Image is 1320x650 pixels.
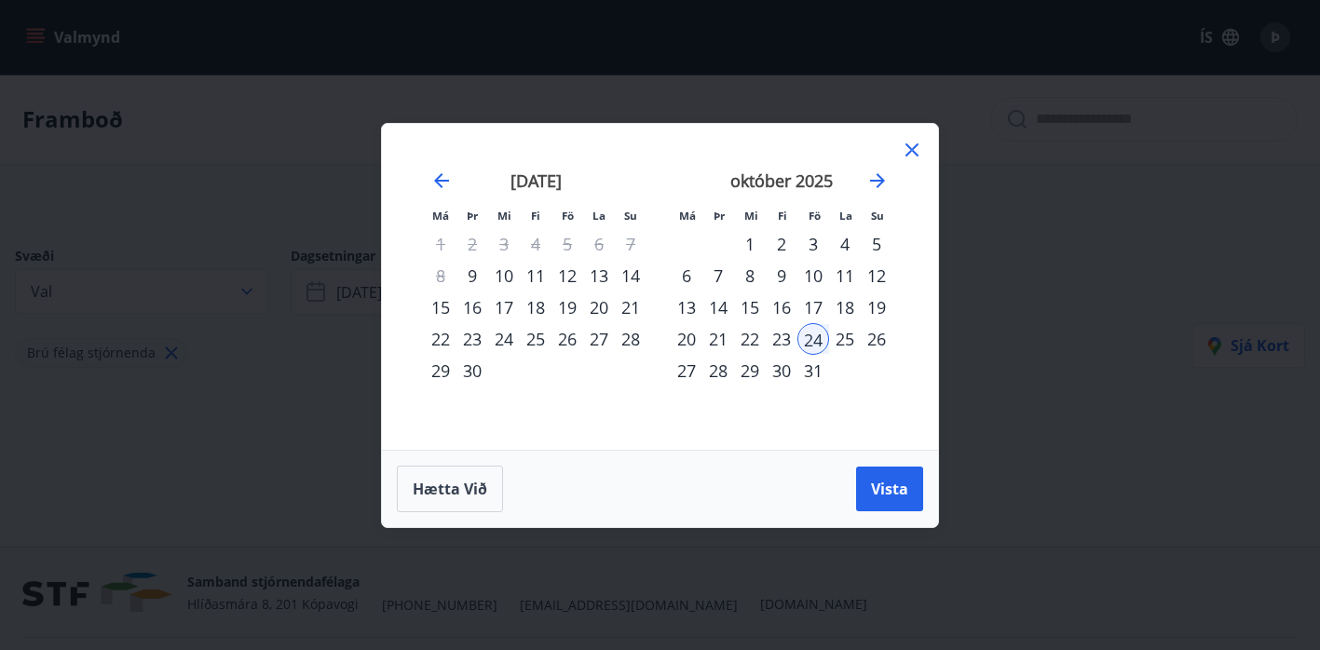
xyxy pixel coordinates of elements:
td: Choose sunnudagur, 5. október 2025 as your check-out date. It’s available. [861,228,892,260]
div: 17 [488,291,520,323]
td: Choose sunnudagur, 21. september 2025 as your check-out date. It’s available. [615,291,646,323]
div: 22 [734,323,766,355]
span: Hætta við [413,479,487,499]
div: 19 [551,291,583,323]
td: Choose miðvikudagur, 24. september 2025 as your check-out date. It’s available. [488,323,520,355]
div: 30 [456,355,488,386]
td: Selected as start date. föstudagur, 24. október 2025 [797,323,829,355]
td: Choose þriðjudagur, 28. október 2025 as your check-out date. It’s available. [702,355,734,386]
small: Má [432,209,449,223]
div: 27 [671,355,702,386]
div: 18 [520,291,551,323]
div: 14 [615,260,646,291]
div: 10 [488,260,520,291]
small: La [592,209,606,223]
div: 24 [797,323,829,355]
small: Þr [714,209,725,223]
td: Choose þriðjudagur, 30. september 2025 as your check-out date. It’s available. [456,355,488,386]
td: Choose sunnudagur, 12. október 2025 as your check-out date. It’s available. [861,260,892,291]
div: 9 [456,260,488,291]
td: Choose miðvikudagur, 29. október 2025 as your check-out date. It’s available. [734,355,766,386]
td: Choose miðvikudagur, 8. október 2025 as your check-out date. It’s available. [734,260,766,291]
td: Choose föstudagur, 19. september 2025 as your check-out date. It’s available. [551,291,583,323]
td: Choose föstudagur, 3. október 2025 as your check-out date. It’s available. [797,228,829,260]
td: Choose miðvikudagur, 22. október 2025 as your check-out date. It’s available. [734,323,766,355]
div: 23 [766,323,797,355]
td: Choose laugardagur, 13. september 2025 as your check-out date. It’s available. [583,260,615,291]
div: 15 [734,291,766,323]
div: Move forward to switch to the next month. [866,169,889,192]
td: Choose þriðjudagur, 23. september 2025 as your check-out date. It’s available. [456,323,488,355]
div: 30 [766,355,797,386]
td: Choose sunnudagur, 14. september 2025 as your check-out date. It’s available. [615,260,646,291]
td: Not available. laugardagur, 6. september 2025 [583,228,615,260]
td: Choose þriðjudagur, 16. september 2025 as your check-out date. It’s available. [456,291,488,323]
td: Not available. miðvikudagur, 3. september 2025 [488,228,520,260]
td: Choose fimmtudagur, 18. september 2025 as your check-out date. It’s available. [520,291,551,323]
td: Choose fimmtudagur, 16. október 2025 as your check-out date. It’s available. [766,291,797,323]
div: 1 [734,228,766,260]
td: Not available. mánudagur, 8. september 2025 [425,260,456,291]
div: 4 [829,228,861,260]
button: Vista [856,467,923,511]
td: Choose þriðjudagur, 21. október 2025 as your check-out date. It’s available. [702,323,734,355]
div: 9 [766,260,797,291]
td: Choose fimmtudagur, 9. október 2025 as your check-out date. It’s available. [766,260,797,291]
small: Fö [562,209,574,223]
td: Choose laugardagur, 27. september 2025 as your check-out date. It’s available. [583,323,615,355]
td: Choose sunnudagur, 28. september 2025 as your check-out date. It’s available. [615,323,646,355]
td: Choose þriðjudagur, 7. október 2025 as your check-out date. It’s available. [702,260,734,291]
td: Not available. sunnudagur, 7. september 2025 [615,228,646,260]
div: 14 [702,291,734,323]
td: Choose miðvikudagur, 1. október 2025 as your check-out date. It’s available. [734,228,766,260]
div: 26 [861,323,892,355]
div: 28 [615,323,646,355]
td: Choose mánudagur, 13. október 2025 as your check-out date. It’s available. [671,291,702,323]
td: Choose laugardagur, 18. október 2025 as your check-out date. It’s available. [829,291,861,323]
td: Choose mánudagur, 22. september 2025 as your check-out date. It’s available. [425,323,456,355]
td: Choose fimmtudagur, 11. september 2025 as your check-out date. It’s available. [520,260,551,291]
td: Choose mánudagur, 6. október 2025 as your check-out date. It’s available. [671,260,702,291]
small: Su [871,209,884,223]
div: 8 [734,260,766,291]
small: Fö [809,209,821,223]
div: Calendar [404,146,916,427]
div: 16 [456,291,488,323]
div: 25 [829,323,861,355]
small: La [839,209,852,223]
div: 17 [797,291,829,323]
div: 10 [797,260,829,291]
td: Choose föstudagur, 17. október 2025 as your check-out date. It’s available. [797,291,829,323]
div: 20 [671,323,702,355]
td: Choose laugardagur, 20. september 2025 as your check-out date. It’s available. [583,291,615,323]
small: Mi [497,209,511,223]
td: Choose þriðjudagur, 9. september 2025 as your check-out date. It’s available. [456,260,488,291]
strong: október 2025 [730,169,833,192]
td: Choose miðvikudagur, 10. september 2025 as your check-out date. It’s available. [488,260,520,291]
td: Choose mánudagur, 27. október 2025 as your check-out date. It’s available. [671,355,702,386]
div: 21 [615,291,646,323]
div: 18 [829,291,861,323]
td: Choose sunnudagur, 26. október 2025 as your check-out date. It’s available. [861,323,892,355]
td: Not available. mánudagur, 1. september 2025 [425,228,456,260]
td: Choose miðvikudagur, 17. september 2025 as your check-out date. It’s available. [488,291,520,323]
td: Choose fimmtudagur, 25. september 2025 as your check-out date. It’s available. [520,323,551,355]
div: 16 [766,291,797,323]
div: 19 [861,291,892,323]
div: 26 [551,323,583,355]
td: Not available. föstudagur, 5. september 2025 [551,228,583,260]
td: Choose þriðjudagur, 14. október 2025 as your check-out date. It’s available. [702,291,734,323]
div: Move backward to switch to the previous month. [430,169,453,192]
div: 29 [734,355,766,386]
div: 24 [488,323,520,355]
div: 31 [797,355,829,386]
div: 3 [797,228,829,260]
strong: [DATE] [510,169,562,192]
td: Choose fimmtudagur, 2. október 2025 as your check-out date. It’s available. [766,228,797,260]
td: Choose sunnudagur, 19. október 2025 as your check-out date. It’s available. [861,291,892,323]
td: Choose mánudagur, 15. september 2025 as your check-out date. It’s available. [425,291,456,323]
div: 28 [702,355,734,386]
div: 29 [425,355,456,386]
div: 6 [671,260,702,291]
div: 2 [766,228,797,260]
